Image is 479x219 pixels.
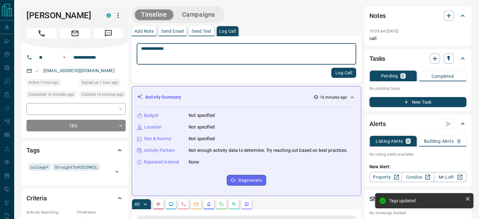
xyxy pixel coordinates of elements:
[189,147,348,154] p: Not enough activity data to determine. Try reaching out based on best practices.
[26,120,126,131] div: TBD
[144,124,162,130] p: Location
[29,79,59,86] span: Active 1 hour ago
[168,202,174,207] svg: Lead Browsing Activity
[376,139,403,143] p: Listing Alerts
[206,202,211,207] svg: Listing Alerts
[144,159,179,165] p: Repeated Interest
[219,29,236,33] p: Log Call
[60,54,68,61] button: Open
[369,54,385,64] h2: Tasks
[26,145,39,155] h2: Tags
[144,112,158,119] p: Budget
[26,191,123,206] div: Criteria
[31,164,48,170] span: college*
[35,69,39,73] svg: Email Valid
[369,210,466,216] p: No showings booked
[82,91,123,98] span: Claimed 16 minutes ago
[231,202,237,207] svg: Opportunities
[407,139,409,143] p: 0
[55,164,97,170] span: StraightToVOICEMAIL
[369,35,466,42] p: call
[369,116,466,131] div: Alerts
[369,119,386,129] h2: Alerts
[26,79,76,88] div: Sat Sep 13 2025
[194,202,199,207] svg: Emails
[79,79,126,88] div: Sat Sep 13 2025
[369,97,466,107] button: New Task
[26,10,97,20] h1: [PERSON_NAME]
[434,172,466,182] a: Mr.Loft
[60,28,90,38] span: Email
[402,172,434,182] a: Condos
[424,139,454,143] p: Building Alerts
[26,193,47,203] h2: Criteria
[458,139,460,143] p: 0
[244,202,249,207] svg: Agent Actions
[320,95,347,100] p: 16 minutes ago
[43,68,115,73] a: [EMAIL_ADDRESS][DOMAIN_NAME]
[189,124,215,130] p: Not specified
[106,13,111,18] div: condos.ca
[331,68,356,78] button: Log Call
[431,74,454,78] p: Completed
[219,202,224,207] svg: Requests
[369,194,396,204] h2: Showings
[144,135,171,142] p: Size & Rooms
[176,9,221,20] button: Campaigns
[134,202,140,206] p: All
[369,164,466,170] p: New Alert:
[29,91,74,98] span: Contacted 16 minutes ago
[134,29,154,33] p: Add Note
[135,9,173,20] button: Timeline
[189,112,215,119] p: Not specified
[156,202,161,207] svg: Notes
[79,91,126,100] div: Sat Sep 13 2025
[369,191,466,206] div: Showings
[26,143,123,158] div: Tags
[145,94,181,101] p: Activity Summary
[26,210,73,215] p: Actively Searching:
[82,79,118,86] span: Signed up 1 hour ago
[369,8,466,23] div: Notes
[381,74,398,78] p: Pending
[389,198,463,203] div: Tags updated
[369,11,386,21] h2: Notes
[144,147,175,154] p: Activity Pattern
[112,167,121,176] button: Open
[402,74,404,78] p: 0
[77,210,123,215] p: Timeframe:
[161,29,184,33] p: Send Email
[369,84,466,93] p: No pending tasks
[137,91,356,103] div: Activity Summary16 minutes ago
[26,28,57,38] span: Call
[191,29,212,33] p: Send Text
[189,135,215,142] p: Not specified
[93,28,123,38] span: Message
[369,172,402,182] a: Property
[189,159,199,165] p: None
[181,202,186,207] svg: Calls
[369,51,466,66] div: Tasks
[26,91,76,100] div: Sat Sep 13 2025
[369,29,398,33] p: 10:09 am [DATE]
[369,152,466,157] p: No listing alerts available
[227,175,266,186] button: Regenerate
